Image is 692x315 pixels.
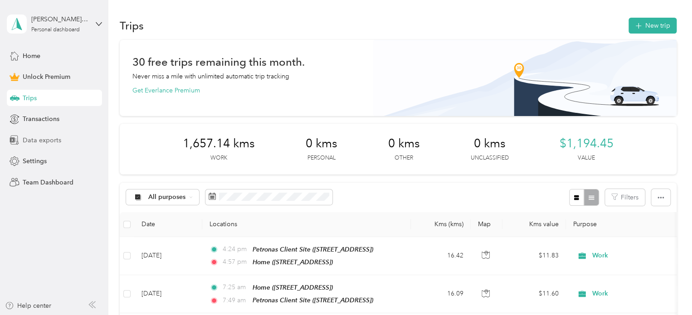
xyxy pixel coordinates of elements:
p: Work [210,154,227,162]
span: Petronas Client Site ([STREET_ADDRESS]) [253,296,373,304]
span: Unlock Premium [23,72,70,82]
iframe: Everlance-gr Chat Button Frame [641,264,692,315]
span: Work [592,289,675,299]
span: $1,194.45 [560,136,614,151]
th: Date [134,212,202,237]
span: Team Dashboard [23,178,73,187]
p: Never miss a mile with unlimited automatic trip tracking [132,72,289,81]
span: All purposes [148,194,186,200]
th: Kms value [502,212,566,237]
span: Settings [23,156,47,166]
p: Unclassified [471,154,509,162]
th: Locations [202,212,411,237]
div: Personal dashboard [31,27,80,33]
span: 1,657.14 kms [183,136,255,151]
div: [PERSON_NAME][EMAIL_ADDRESS][PERSON_NAME][DOMAIN_NAME] [31,15,88,24]
span: 4:57 pm [222,257,248,267]
span: 0 kms [474,136,506,151]
span: 4:24 pm [222,244,248,254]
th: Kms (kms) [411,212,471,237]
button: New trip [629,18,677,34]
span: Data exports [23,136,61,145]
th: Map [471,212,502,237]
td: 16.09 [411,275,471,313]
span: 7:49 am [222,296,248,305]
button: Help center [5,301,51,310]
h1: 30 free trips remaining this month. [132,57,305,67]
span: Work [592,251,675,261]
span: 0 kms [306,136,337,151]
button: Get Everlance Premium [132,86,200,95]
td: $11.83 [502,237,566,275]
span: 7:25 am [222,282,248,292]
span: 0 kms [388,136,420,151]
span: Transactions [23,114,59,124]
span: Home [23,51,40,61]
td: [DATE] [134,275,202,313]
span: Petronas Client Site ([STREET_ADDRESS]) [253,246,373,253]
button: Filters [605,189,645,206]
td: $11.60 [502,275,566,313]
h1: Trips [120,21,144,30]
td: 16.42 [411,237,471,275]
img: Banner [373,40,677,116]
p: Other [395,154,413,162]
span: Home ([STREET_ADDRESS]) [253,284,333,291]
p: Value [578,154,595,162]
td: [DATE] [134,237,202,275]
span: Trips [23,93,37,103]
p: Personal [307,154,336,162]
span: Home ([STREET_ADDRESS]) [253,258,333,266]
